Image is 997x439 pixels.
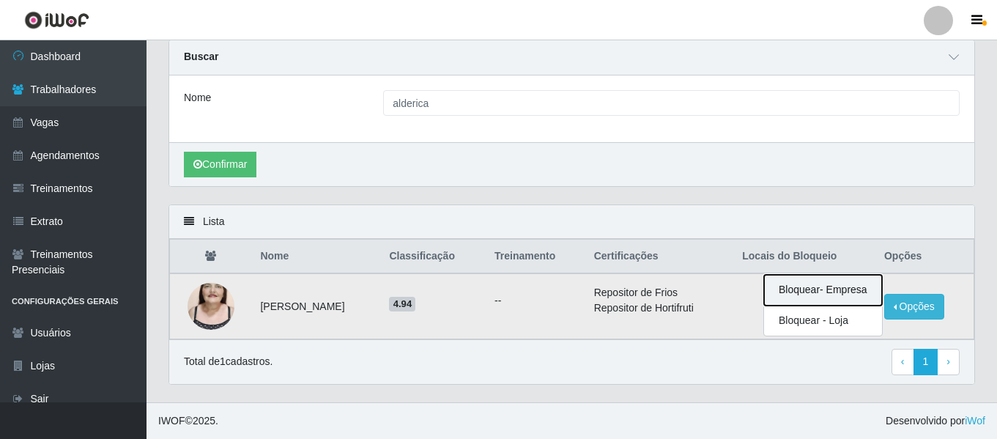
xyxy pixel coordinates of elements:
span: Desenvolvido por [886,413,985,429]
a: Next [937,349,960,375]
button: Bloquear - Loja [764,306,882,336]
th: Nome [251,240,380,274]
li: Repositor de Frios [594,285,725,300]
th: Classificação [380,240,486,274]
span: IWOF [158,415,185,427]
th: Opções [875,240,974,274]
img: 1745854264697.jpeg [188,265,234,348]
span: › [946,355,950,367]
button: Opções [884,294,944,320]
a: 1 [913,349,938,375]
ul: -- [494,293,577,309]
a: iWof [965,415,985,427]
th: Locais do Bloqueio [733,240,875,274]
th: Treinamento [486,240,585,274]
th: Certificações [585,240,734,274]
span: © 2025 . [158,413,218,429]
div: Lista [169,205,974,239]
td: [PERSON_NAME] [251,273,380,339]
strong: Buscar [184,51,218,62]
li: Repositor de Hortifruti [594,300,725,316]
label: Nome [184,90,211,106]
span: 4.94 [389,297,415,311]
input: Digite o Nome... [383,90,960,116]
span: ‹ [901,355,905,367]
a: Previous [892,349,914,375]
img: CoreUI Logo [24,11,89,29]
button: Bloquear - Empresa [764,275,882,306]
p: Total de 1 cadastros. [184,354,273,369]
button: Confirmar [184,152,256,177]
nav: pagination [892,349,960,375]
